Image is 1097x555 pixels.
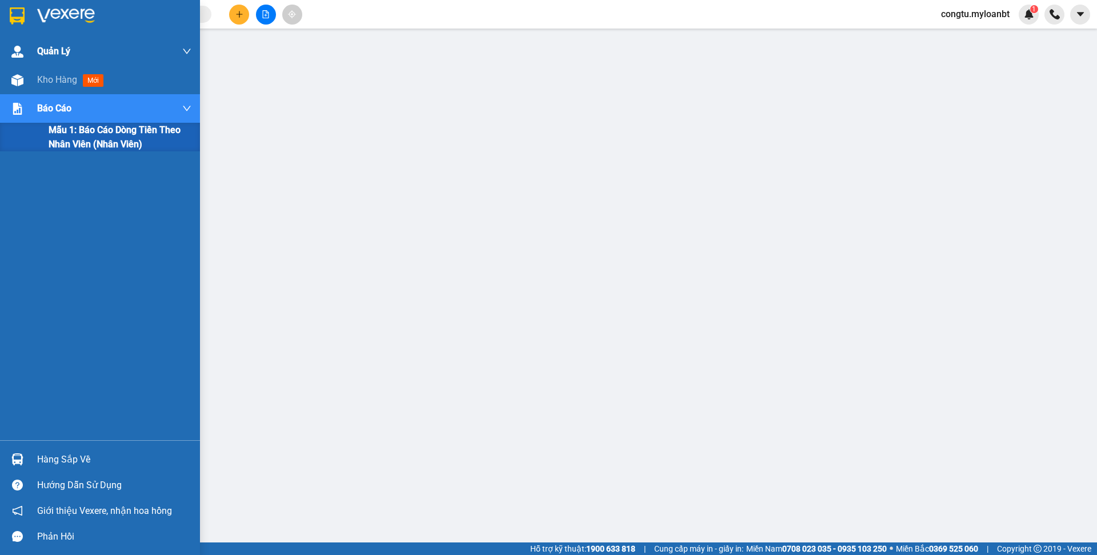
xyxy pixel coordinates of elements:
[83,74,103,87] span: mới
[11,46,23,58] img: warehouse-icon
[1075,9,1086,19] span: caret-down
[37,528,191,545] div: Phản hồi
[1032,5,1036,13] span: 1
[182,104,191,113] span: down
[12,531,23,542] span: message
[11,103,23,115] img: solution-icon
[37,504,172,518] span: Giới thiệu Vexere, nhận hoa hồng
[932,7,1019,21] span: congtu.myloanbt
[262,10,270,18] span: file-add
[37,451,191,468] div: Hàng sắp về
[12,480,23,490] span: question-circle
[11,453,23,465] img: warehouse-icon
[37,44,70,58] span: Quản Lý
[586,544,635,553] strong: 1900 633 818
[235,10,243,18] span: plus
[37,477,191,494] div: Hướng dẫn sử dụng
[37,101,71,115] span: Báo cáo
[1034,545,1042,553] span: copyright
[896,542,978,555] span: Miền Bắc
[11,74,23,86] img: warehouse-icon
[530,542,635,555] span: Hỗ trợ kỹ thuật:
[782,544,887,553] strong: 0708 023 035 - 0935 103 250
[890,546,893,551] span: ⚪️
[256,5,276,25] button: file-add
[1070,5,1090,25] button: caret-down
[282,5,302,25] button: aim
[654,542,743,555] span: Cung cấp máy in - giấy in:
[10,7,25,25] img: logo-vxr
[49,123,191,151] span: Mẫu 1: Báo cáo dòng tiền theo nhân viên (Nhân viên)
[229,5,249,25] button: plus
[12,505,23,516] span: notification
[929,544,978,553] strong: 0369 525 060
[37,74,77,85] span: Kho hàng
[288,10,296,18] span: aim
[182,47,191,56] span: down
[746,542,887,555] span: Miền Nam
[987,542,988,555] span: |
[1024,9,1034,19] img: icon-new-feature
[1030,5,1038,13] sup: 1
[644,542,646,555] span: |
[1050,9,1060,19] img: phone-icon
